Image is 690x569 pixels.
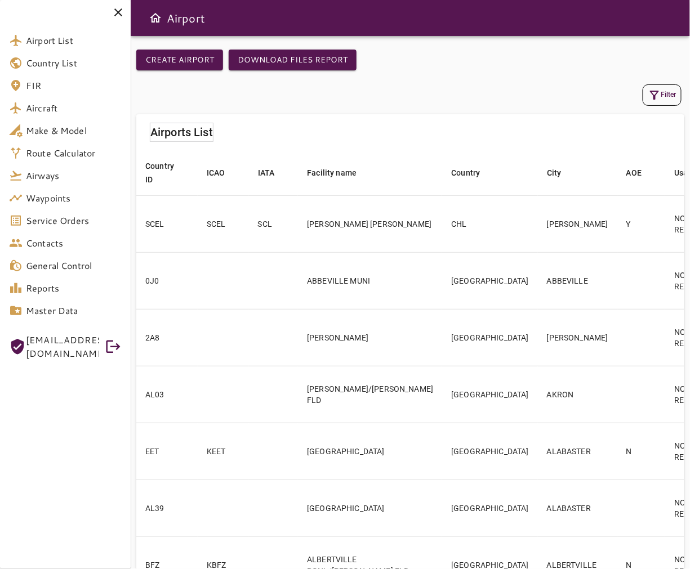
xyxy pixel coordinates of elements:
span: Reports [26,281,122,295]
h6: Airport [167,9,205,27]
span: Service Orders [26,214,122,227]
td: [GEOGRAPHIC_DATA] [298,423,442,480]
h6: Airports List [150,123,213,141]
span: FIR [26,79,122,92]
span: Master Data [26,304,122,317]
span: AOE [626,166,656,180]
div: IATA [258,166,275,180]
td: [PERSON_NAME] [538,309,617,366]
span: Country List [26,56,122,70]
td: [GEOGRAPHIC_DATA] [442,423,538,480]
td: SCL [249,195,299,252]
span: IATA [258,166,290,180]
td: AL39 [136,480,198,536]
div: Country ID [145,159,174,186]
span: General Control [26,259,122,272]
td: CHL [442,195,538,252]
td: 0J0 [136,252,198,309]
td: N [617,423,665,480]
td: ALABASTER [538,423,617,480]
div: City [547,166,562,180]
span: Route Calculator [26,146,122,160]
td: [GEOGRAPHIC_DATA] [442,252,538,309]
div: Country [451,166,480,180]
span: Aircraft [26,101,122,115]
td: SCEL [136,195,198,252]
div: ICAO [207,166,225,180]
td: [GEOGRAPHIC_DATA] [442,366,538,423]
span: Airways [26,169,122,182]
td: AKRON [538,366,617,423]
td: [PERSON_NAME] [PERSON_NAME] [298,195,442,252]
td: [PERSON_NAME] [298,309,442,366]
td: ABBEVILLE MUNI [298,252,442,309]
td: Y [617,195,665,252]
td: [PERSON_NAME] [538,195,617,252]
span: [EMAIL_ADDRESS][DOMAIN_NAME] [26,333,99,360]
td: [GEOGRAPHIC_DATA] [442,309,538,366]
span: Country ID [145,159,189,186]
span: Country [451,166,495,180]
button: Filter [643,84,682,106]
td: KEET [198,423,249,480]
div: Facility name [307,166,357,180]
button: Download Files Report [229,50,357,70]
td: ABBEVILLE [538,252,617,309]
button: Create airport [136,50,223,70]
td: 2A8 [136,309,198,366]
td: [GEOGRAPHIC_DATA] [298,480,442,536]
span: Facility name [307,166,371,180]
td: AL03 [136,366,198,423]
td: [GEOGRAPHIC_DATA] [442,480,538,536]
td: SCEL [198,195,249,252]
span: Make & Model [26,124,122,137]
div: AOE [626,166,642,180]
td: [PERSON_NAME]/[PERSON_NAME] FLD [298,366,442,423]
span: Waypoints [26,191,122,205]
td: ALABASTER [538,480,617,536]
button: Open drawer [144,7,167,29]
span: Contacts [26,236,122,250]
span: City [547,166,576,180]
td: EET [136,423,198,480]
span: Airport List [26,34,122,47]
span: ICAO [207,166,240,180]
